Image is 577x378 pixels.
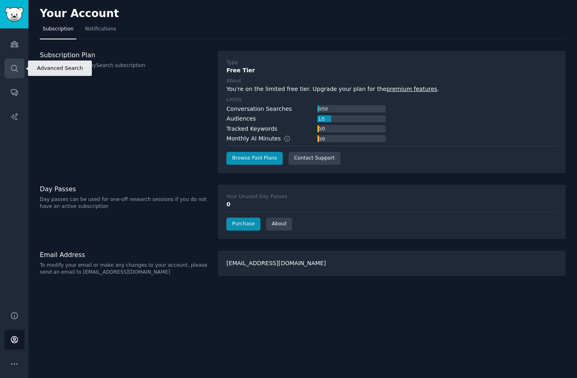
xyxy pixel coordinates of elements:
div: Your Unused Day Passes [226,193,287,201]
div: 0 / 50 [317,105,328,112]
a: Purchase [226,218,260,231]
div: 0 / 0 [317,125,325,132]
div: [EMAIL_ADDRESS][DOMAIN_NAME] [218,251,566,276]
p: To modify your email or make any changes to your account, please send an email to [EMAIL_ADDRESS]... [40,262,209,276]
div: Audiences [226,114,256,123]
div: Monthly AI Minutes [226,134,299,143]
a: Subscription [40,23,76,39]
a: premium features [386,86,437,92]
img: GummySearch logo [5,7,24,22]
div: 0 / 0 [317,135,325,143]
div: Free Tier [226,66,557,75]
div: Limits [226,96,241,104]
span: Notifications [85,26,116,33]
a: Contact Support [288,152,341,165]
h3: Day Passes [40,185,209,193]
span: Subscription [43,26,74,33]
div: 1 / 5 [317,115,325,123]
div: You're on the limited free tier. Upgrade your plan for the . [226,85,557,93]
a: Browse Paid Plans [226,152,282,165]
div: 0 [226,200,557,209]
h3: Subscription Plan [40,51,209,59]
p: Day passes can be used for one-off research sessions if you do not have an active subscription [40,196,209,210]
div: Conversation Searches [226,105,292,113]
h3: Email Address [40,251,209,259]
p: Status of your GummySearch subscription [40,62,209,69]
div: Tracked Keywords [226,125,277,133]
a: About [266,218,292,231]
a: Notifications [82,23,119,39]
div: About [226,78,241,85]
h2: Your Account [40,7,119,20]
div: Type [226,59,238,67]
